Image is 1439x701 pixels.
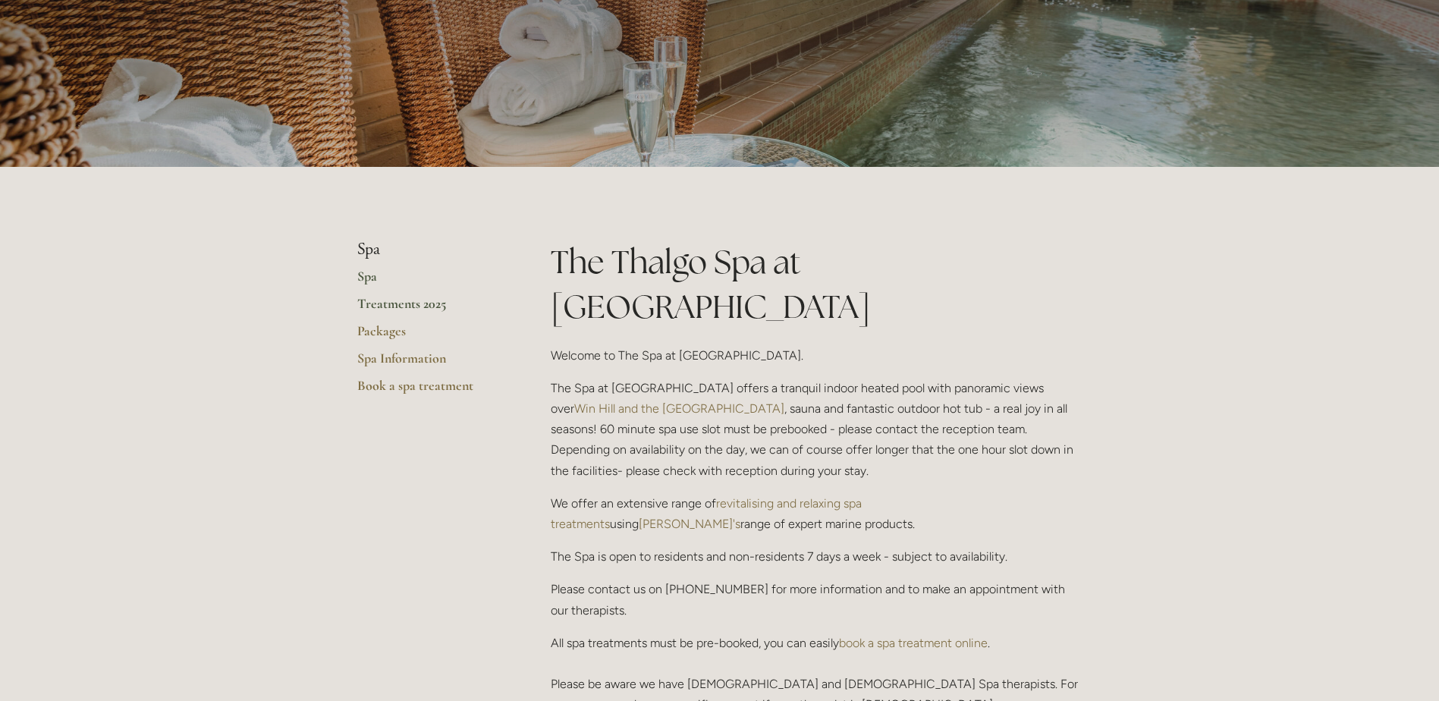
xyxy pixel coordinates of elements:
[551,493,1082,534] p: We offer an extensive range of using range of expert marine products.
[357,240,502,259] li: Spa
[839,636,988,650] a: book a spa treatment online
[357,268,502,295] a: Spa
[574,401,784,416] a: Win Hill and the [GEOGRAPHIC_DATA]
[551,345,1082,366] p: Welcome to The Spa at [GEOGRAPHIC_DATA].
[551,240,1082,329] h1: The Thalgo Spa at [GEOGRAPHIC_DATA]
[551,579,1082,620] p: Please contact us on [PHONE_NUMBER] for more information and to make an appointment with our ther...
[357,295,502,322] a: Treatments 2025
[551,378,1082,481] p: The Spa at [GEOGRAPHIC_DATA] offers a tranquil indoor heated pool with panoramic views over , sau...
[639,517,740,531] a: [PERSON_NAME]'s
[551,546,1082,567] p: The Spa is open to residents and non-residents 7 days a week - subject to availability.
[357,377,502,404] a: Book a spa treatment
[357,350,502,377] a: Spa Information
[357,322,502,350] a: Packages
